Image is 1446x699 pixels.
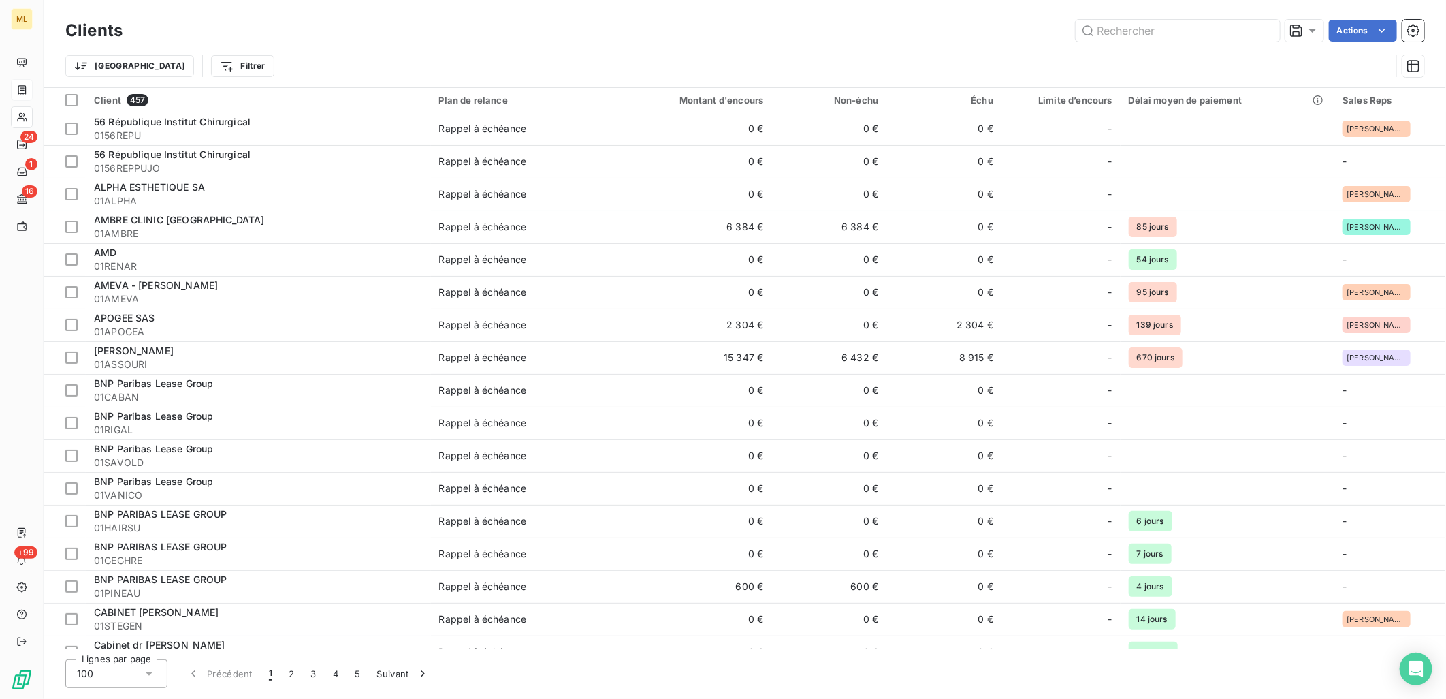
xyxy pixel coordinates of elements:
td: 0 € [617,636,771,668]
span: 100 [77,667,93,681]
button: 2 [280,659,302,688]
span: BNP PARIBAS LEASE GROUP [94,508,227,520]
span: - [1343,646,1347,657]
span: 01AMBRE [94,227,423,240]
span: 01PINEAU [94,587,423,600]
span: AMD [94,247,116,258]
span: - [1108,449,1112,463]
span: - [1108,155,1112,168]
span: 01VANICO [94,488,423,502]
img: Logo LeanPay [11,669,33,691]
td: 0 € [771,112,886,145]
div: Rappel à échéance [439,155,527,168]
td: 6 384 € [771,211,886,243]
div: Rappel à échéance [439,416,527,430]
input: Rechercher [1076,20,1280,42]
span: - [1108,547,1112,561]
td: 15 347 € [617,341,771,374]
span: 85 jours [1129,217,1177,237]
td: 600 € [617,570,771,603]
div: Rappel à échéance [439,482,527,495]
td: 0 € [771,538,886,570]
td: 0 € [617,407,771,439]
td: 0 € [771,407,886,439]
td: 2 304 € [886,309,1001,341]
span: BNP Paribas Lease Group [94,476,213,487]
span: 01RIGAL [94,423,423,437]
td: 0 € [617,112,771,145]
span: - [1343,482,1347,494]
button: Actions [1329,20,1397,42]
span: 01SAVOLD [94,456,423,469]
div: Échu [895,95,993,106]
td: 0 € [617,243,771,276]
div: Délai moyen de paiement [1129,95,1327,106]
span: BNP Paribas Lease Group [94,410,213,422]
span: - [1343,253,1347,265]
span: - [1108,285,1112,299]
span: [PERSON_NAME] [1347,288,1407,296]
td: 0 € [771,439,886,472]
td: 600 € [771,570,886,603]
span: 670 jours [1129,347,1183,368]
td: 0 € [886,112,1001,145]
span: APOGEE SAS [94,312,155,324]
span: [PERSON_NAME] [94,345,174,356]
span: 01HAIRSU [94,521,423,535]
span: 01CABAN [94,390,423,404]
div: Rappel à échéance [439,645,527,659]
button: 4 [325,659,347,688]
td: 0 € [886,276,1001,309]
span: [PERSON_NAME] [1347,190,1407,198]
span: 139 jours [1129,315,1181,335]
span: [PERSON_NAME] [1347,321,1407,329]
span: BNP PARIBAS LEASE GROUP [94,574,227,585]
td: 0 € [771,505,886,538]
span: - [1108,416,1112,430]
span: AMBRE CLINIC [GEOGRAPHIC_DATA] [94,214,265,226]
td: 0 € [886,505,1001,538]
div: Limite d’encours [1010,95,1112,106]
div: Rappel à échéance [439,318,527,332]
div: Montant d'encours [626,95,763,106]
span: - [1108,514,1112,528]
span: +99 [14,546,37,559]
span: AMEVA - [PERSON_NAME] [94,279,218,291]
div: Sales Reps [1343,95,1438,106]
td: 0 € [617,439,771,472]
span: 1 [269,667,272,681]
span: 01AMEVA [94,292,423,306]
td: 0 € [886,243,1001,276]
td: 0 € [886,439,1001,472]
span: 0156REPPUJO [94,161,423,175]
span: - [1108,580,1112,593]
span: 01RENAR [94,260,423,273]
button: 3 [303,659,325,688]
td: 0 € [886,570,1001,603]
span: - [1108,220,1112,234]
td: 0 € [886,636,1001,668]
div: Rappel à échéance [439,285,527,299]
button: Suivant [369,659,438,688]
td: 0 € [771,472,886,505]
div: Rappel à échéance [439,514,527,528]
span: - [1343,384,1347,396]
span: - [1108,351,1112,364]
span: [PERSON_NAME] [1347,354,1407,362]
span: 34 jours [1129,642,1178,662]
span: ALPHA ESTHETIQUE SA [94,181,205,193]
td: 6 432 € [771,341,886,374]
td: 2 304 € [617,309,771,341]
div: Rappel à échéance [439,220,527,234]
button: 5 [347,659,368,688]
button: Filtrer [211,55,274,77]
span: - [1343,450,1347,461]
span: 1 [25,158,37,170]
td: 0 € [886,145,1001,178]
td: 0 € [617,603,771,636]
span: 457 [127,94,148,106]
td: 0 € [617,505,771,538]
span: 01ASSOURI [94,358,423,371]
td: 0 € [617,276,771,309]
span: - [1343,417,1347,429]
